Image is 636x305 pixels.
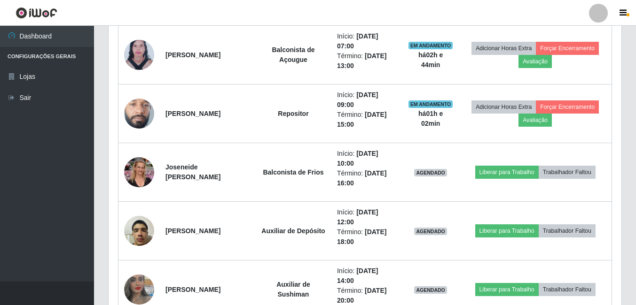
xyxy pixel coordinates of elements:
[414,286,447,294] span: AGENDADO
[337,207,397,227] li: Início:
[337,266,397,286] li: Início:
[276,281,310,298] strong: Auxiliar de Sushiman
[408,100,453,108] span: EM ANDAMENTO
[337,51,397,71] li: Término:
[475,283,539,296] button: Liberar para Trabalho
[518,55,552,68] button: Avaliação
[124,154,154,190] img: 1682282315980.jpeg
[539,283,596,296] button: Trabalhador Faltou
[337,168,397,188] li: Término:
[408,42,453,49] span: EM ANDAMENTO
[16,7,57,19] img: CoreUI Logo
[165,163,220,181] strong: Joseneide [PERSON_NAME]
[337,150,378,167] time: [DATE] 10:00
[263,168,323,176] strong: Balconista de Frios
[536,100,599,114] button: Forçar Encerramento
[124,80,154,147] img: 1745421855441.jpeg
[418,51,443,69] strong: há 02 h e 44 min
[278,110,308,117] strong: Repositor
[337,90,397,110] li: Início:
[337,110,397,130] li: Término:
[337,227,397,247] li: Término:
[272,46,314,63] strong: Balconista de Açougue
[337,267,378,284] time: [DATE] 14:00
[539,166,596,179] button: Trabalhador Faltou
[471,100,536,114] button: Adicionar Horas Extra
[539,224,596,237] button: Trabalhador Faltou
[124,211,154,251] img: 1736288284069.jpeg
[165,286,220,293] strong: [PERSON_NAME]
[518,114,552,127] button: Avaliação
[475,166,539,179] button: Liberar para Trabalho
[165,227,220,235] strong: [PERSON_NAME]
[337,32,378,50] time: [DATE] 07:00
[536,42,599,55] button: Forçar Encerramento
[165,110,220,117] strong: [PERSON_NAME]
[165,51,220,59] strong: [PERSON_NAME]
[337,208,378,226] time: [DATE] 12:00
[471,42,536,55] button: Adicionar Horas Extra
[337,91,378,108] time: [DATE] 09:00
[418,110,443,127] strong: há 01 h e 02 min
[337,31,397,51] li: Início:
[124,35,154,76] img: 1728382310331.jpeg
[414,169,447,176] span: AGENDADO
[414,228,447,235] span: AGENDADO
[261,227,325,235] strong: Auxiliar de Depósito
[337,149,397,168] li: Início:
[475,224,539,237] button: Liberar para Trabalho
